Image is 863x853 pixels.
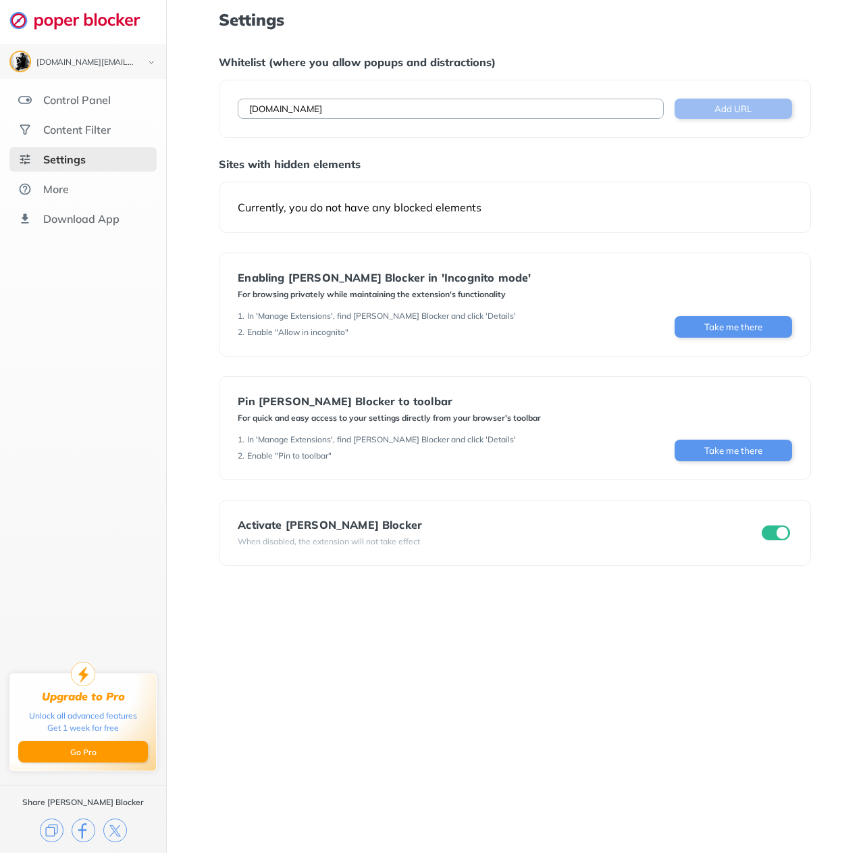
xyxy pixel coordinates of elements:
div: More [43,182,69,196]
div: For browsing privately while maintaining the extension's functionality [238,289,531,300]
div: Unlock all advanced features [29,710,137,722]
div: tazonio.photo@gmail.com [36,58,136,68]
div: Sites with hidden elements [219,157,810,171]
div: In 'Manage Extensions', find [PERSON_NAME] Blocker and click 'Details' [247,434,516,445]
div: 1 . [238,311,244,321]
img: features.svg [18,93,32,107]
div: Upgrade to Pro [42,690,125,703]
img: about.svg [18,182,32,196]
div: 1 . [238,434,244,445]
img: upgrade-to-pro.svg [71,662,95,686]
div: Share [PERSON_NAME] Blocker [22,797,144,808]
div: Control Panel [43,93,111,107]
div: Activate [PERSON_NAME] Blocker [238,519,422,531]
div: Content Filter [43,123,111,136]
div: Currently, you do not have any blocked elements [238,201,791,214]
div: Get 1 week for free [47,722,119,734]
button: Add URL [675,99,792,119]
div: Whitelist (where you allow popups and distractions) [219,55,810,69]
div: Download App [43,212,120,226]
button: Take me there [675,316,792,338]
img: download-app.svg [18,212,32,226]
div: Enabling [PERSON_NAME] Blocker in 'Incognito mode' [238,272,531,284]
div: For quick and easy access to your settings directly from your browser's toolbar [238,413,541,423]
img: facebook.svg [72,819,95,842]
div: 2 . [238,450,244,461]
img: social.svg [18,123,32,136]
img: x.svg [103,819,127,842]
div: Enable "Pin to toolbar" [247,450,332,461]
img: settings-selected.svg [18,153,32,166]
div: In 'Manage Extensions', find [PERSON_NAME] Blocker and click 'Details' [247,311,516,321]
img: logo-webpage.svg [9,11,155,30]
button: Take me there [675,440,792,461]
div: When disabled, the extension will not take effect [238,536,422,547]
input: Example: twitter.com [238,99,663,119]
div: Pin [PERSON_NAME] Blocker to toolbar [238,395,541,407]
h1: Settings [219,11,810,28]
div: Settings [43,153,86,166]
div: Enable "Allow in incognito" [247,327,348,338]
img: chevron-bottom-black.svg [143,55,159,70]
button: Go Pro [18,741,148,762]
div: 2 . [238,327,244,338]
img: ACg8ocJe06K1qxzjUChnX8hmiaNfS4pZQzbpYIV9HizR3UPg8TtYsepi=s96-c [11,52,30,71]
img: copy.svg [40,819,63,842]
